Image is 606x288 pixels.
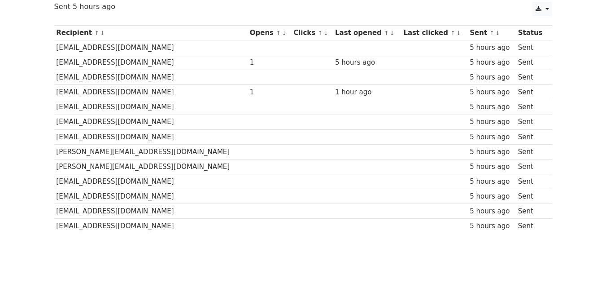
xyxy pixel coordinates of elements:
div: 5 hours ago [470,206,514,217]
td: Sent [516,174,547,189]
a: ↑ [276,30,281,36]
a: ↓ [390,30,395,36]
div: 1 hour ago [335,87,399,97]
a: ↑ [450,30,455,36]
div: 1 [250,58,289,68]
td: Sent [516,85,547,100]
div: 5 hours ago [470,117,514,127]
a: ↑ [318,30,323,36]
th: Opens [248,26,291,40]
div: 5 hours ago [470,72,514,83]
div: 5 hours ago [470,58,514,68]
td: [EMAIL_ADDRESS][DOMAIN_NAME] [54,85,248,100]
div: 5 hours ago [470,221,514,231]
iframe: Chat Widget [561,245,606,288]
td: Sent [516,70,547,85]
div: 5 hours ago [470,177,514,187]
td: Sent [516,219,547,234]
td: Sent [516,40,547,55]
td: [EMAIL_ADDRESS][DOMAIN_NAME] [54,115,248,129]
div: 5 hours ago [470,162,514,172]
th: Last opened [333,26,401,40]
a: ↓ [282,30,287,36]
div: 5 hours ago [470,43,514,53]
div: 1 [250,87,289,97]
a: ↓ [456,30,461,36]
th: Status [516,26,547,40]
td: [EMAIL_ADDRESS][DOMAIN_NAME] [54,219,248,234]
th: Recipient [54,26,248,40]
td: Sent [516,204,547,219]
td: [EMAIL_ADDRESS][DOMAIN_NAME] [54,174,248,189]
a: ↑ [94,30,99,36]
td: [PERSON_NAME][EMAIL_ADDRESS][DOMAIN_NAME] [54,159,248,174]
th: Sent [467,26,515,40]
th: Last clicked [401,26,468,40]
p: Sent 5 hours ago [54,2,552,11]
td: [EMAIL_ADDRESS][DOMAIN_NAME] [54,189,248,204]
a: ↑ [489,30,494,36]
td: Sent [516,144,547,159]
td: Sent [516,115,547,129]
td: Sent [516,100,547,115]
div: Widget de chat [561,245,606,288]
td: [EMAIL_ADDRESS][DOMAIN_NAME] [54,100,248,115]
div: 5 hours ago [470,191,514,202]
a: ↓ [100,30,105,36]
div: 5 hours ago [470,132,514,142]
div: 5 hours ago [335,58,399,68]
td: [PERSON_NAME][EMAIL_ADDRESS][DOMAIN_NAME] [54,144,248,159]
div: 5 hours ago [470,87,514,97]
div: 5 hours ago [470,102,514,112]
td: Sent [516,129,547,144]
a: ↓ [495,30,500,36]
th: Clicks [291,26,333,40]
td: Sent [516,55,547,70]
td: [EMAIL_ADDRESS][DOMAIN_NAME] [54,70,248,85]
td: Sent [516,189,547,204]
td: [EMAIL_ADDRESS][DOMAIN_NAME] [54,204,248,219]
a: ↑ [384,30,389,36]
td: [EMAIL_ADDRESS][DOMAIN_NAME] [54,129,248,144]
td: [EMAIL_ADDRESS][DOMAIN_NAME] [54,55,248,70]
td: Sent [516,159,547,174]
td: [EMAIL_ADDRESS][DOMAIN_NAME] [54,40,248,55]
div: 5 hours ago [470,147,514,157]
a: ↓ [323,30,328,36]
